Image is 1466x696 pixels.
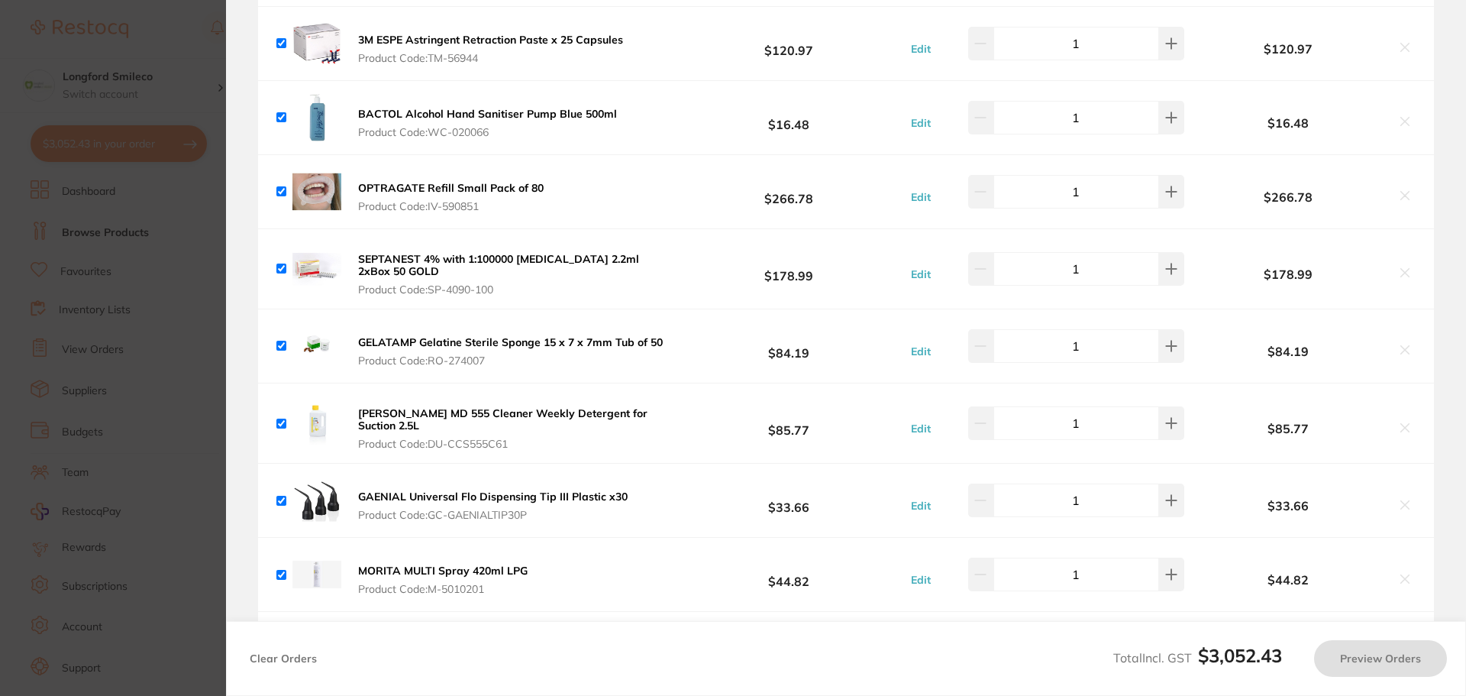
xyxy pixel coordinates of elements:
[675,332,903,361] b: $84.19
[358,490,628,503] b: GAENIAL Universal Flo Dispensing Tip III Plastic x30
[354,564,532,596] button: MORITA MULTI Spray 420ml LPG Product Code:M-5010201
[906,422,935,435] button: Edit
[1188,422,1388,435] b: $85.77
[245,640,321,677] button: Clear Orders
[1198,644,1282,667] b: $3,052.43
[358,200,544,212] span: Product Code: IV-590851
[292,167,341,216] img: anFleDg4MA
[354,490,632,522] button: GAENIAL Universal Flo Dispensing Tip III Plastic x30 Product Code:GC-GAENIALTIP30P
[358,283,670,296] span: Product Code: SP-4090-100
[906,267,935,281] button: Edit
[358,181,544,195] b: OPTRAGATE Refill Small Pack of 80
[906,190,935,204] button: Edit
[358,583,528,595] span: Product Code: M-5010201
[358,406,647,432] b: [PERSON_NAME] MD 555 Cleaner Weekly Detergent for Suction 2.5L
[292,476,341,525] img: ZGhmcjg5cA
[358,564,528,578] b: MORITA MULTI Spray 420ml LPG
[906,116,935,130] button: Edit
[675,410,903,438] b: $85.77
[675,561,903,589] b: $44.82
[1188,116,1388,130] b: $16.48
[1188,345,1388,358] b: $84.19
[292,93,341,142] img: NTc3b2ExYw
[358,126,617,138] span: Product Code: WC-020066
[1314,640,1447,677] button: Preview Orders
[1188,573,1388,587] b: $44.82
[354,406,675,451] button: [PERSON_NAME] MD 555 Cleaner Weekly Detergent for Suction 2.5L Product Code:DU-CCS555C61
[358,335,663,349] b: GELATAMP Gelatine Sterile Sponge 15 x 7 x 7mm Tub of 50
[292,399,341,448] img: bm81YTU4cQ
[1188,499,1388,513] b: $33.66
[358,438,670,450] span: Product Code: DU-CCS555C61
[358,354,663,367] span: Product Code: RO-274007
[906,573,935,587] button: Edit
[354,252,675,296] button: SEPTANEST 4% with 1:100000 [MEDICAL_DATA] 2.2ml 2xBox 50 GOLD Product Code:SP-4090-100
[358,509,628,521] span: Product Code: GC-GAENIALTIP30P
[675,177,903,206] b: $266.78
[1113,650,1282,665] span: Total Incl. GST
[292,244,341,293] img: emVxaG9hdg
[358,107,617,121] b: BACTOL Alcohol Hand Sanitiser Pump Blue 500ml
[354,33,628,65] button: 3M ESPE Astringent Retraction Paste x 25 Capsules Product Code:TM-56944
[292,322,341,371] img: bjRvN2o5NA
[675,254,903,283] b: $178.99
[1188,190,1388,204] b: $266.78
[354,181,548,213] button: OPTRAGATE Refill Small Pack of 80 Product Code:IV-590851
[906,345,935,358] button: Edit
[292,550,341,599] img: N29kbjgzYw
[675,29,903,57] b: $120.97
[358,252,639,278] b: SEPTANEST 4% with 1:100000 [MEDICAL_DATA] 2.2ml 2xBox 50 GOLD
[358,52,623,64] span: Product Code: TM-56944
[292,19,341,68] img: eWxxbXhoaA
[1188,267,1388,281] b: $178.99
[1188,42,1388,56] b: $120.97
[906,42,935,56] button: Edit
[358,33,623,47] b: 3M ESPE Astringent Retraction Paste x 25 Capsules
[354,107,622,139] button: BACTOL Alcohol Hand Sanitiser Pump Blue 500ml Product Code:WC-020066
[906,499,935,513] button: Edit
[675,103,903,131] b: $16.48
[354,335,667,367] button: GELATAMP Gelatine Sterile Sponge 15 x 7 x 7mm Tub of 50 Product Code:RO-274007
[675,487,903,515] b: $33.66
